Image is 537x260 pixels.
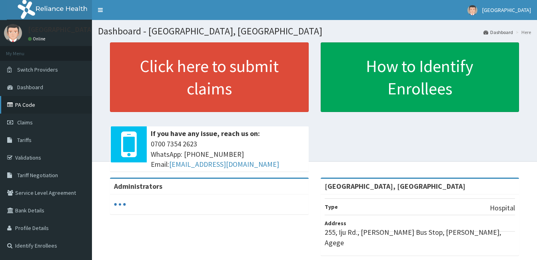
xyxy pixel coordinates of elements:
[4,24,22,42] img: User Image
[17,136,32,144] span: Tariffs
[28,36,47,42] a: Online
[17,84,43,91] span: Dashboard
[467,5,477,15] img: User Image
[110,42,309,112] a: Click here to submit claims
[483,29,513,36] a: Dashboard
[325,220,346,227] b: Address
[325,203,338,210] b: Type
[17,172,58,179] span: Tariff Negotiation
[321,42,519,112] a: How to Identify Enrollees
[151,129,260,138] b: If you have any issue, reach us on:
[514,29,531,36] li: Here
[490,203,515,213] p: Hospital
[114,182,162,191] b: Administrators
[114,198,126,210] svg: audio-loading
[325,182,465,191] strong: [GEOGRAPHIC_DATA], [GEOGRAPHIC_DATA]
[28,26,94,33] p: [GEOGRAPHIC_DATA]
[169,160,279,169] a: [EMAIL_ADDRESS][DOMAIN_NAME]
[151,139,305,170] span: 0700 7354 2623 WhatsApp: [PHONE_NUMBER] Email:
[325,227,515,248] p: 255, Iju Rd., [PERSON_NAME] Bus Stop, [PERSON_NAME], Agege
[17,119,33,126] span: Claims
[482,6,531,14] span: [GEOGRAPHIC_DATA]
[98,26,531,36] h1: Dashboard - [GEOGRAPHIC_DATA], [GEOGRAPHIC_DATA]
[17,66,58,73] span: Switch Providers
